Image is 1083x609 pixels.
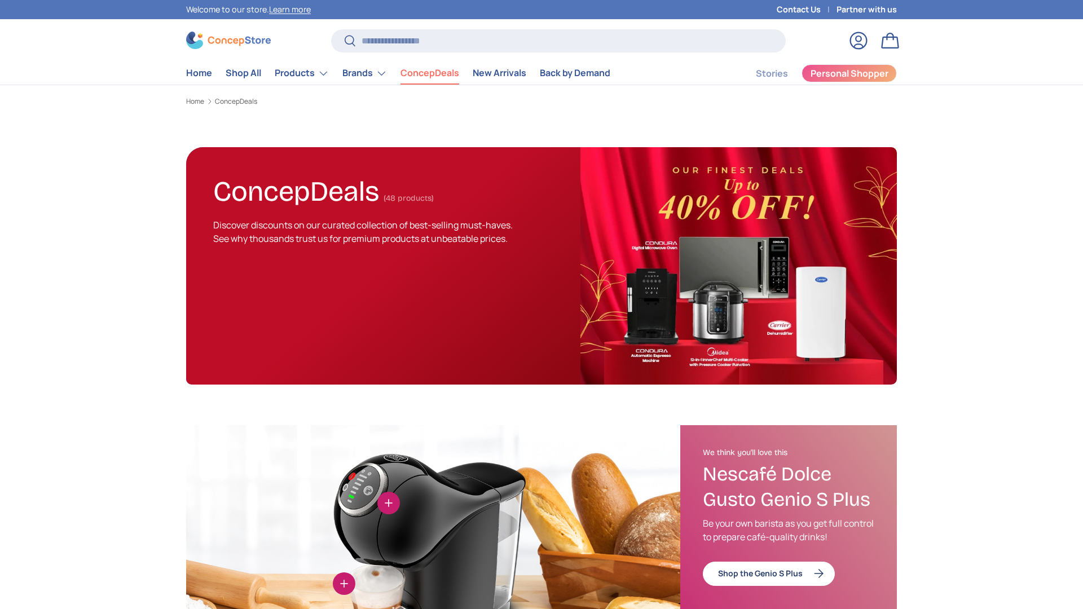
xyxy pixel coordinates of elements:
a: Back by Demand [540,62,610,84]
a: Products [275,62,329,85]
h2: We think you'll love this [703,448,874,458]
a: Personal Shopper [802,64,897,82]
h1: ConcepDeals [213,170,379,208]
summary: Products [268,62,336,85]
a: Brands [342,62,387,85]
a: ConcepDeals [400,62,459,84]
a: ConcepDeals [215,98,257,105]
a: Learn more [269,4,311,15]
nav: Secondary [729,62,897,85]
span: (48 products) [384,193,434,203]
a: Contact Us [777,3,837,16]
a: Home [186,62,212,84]
img: ConcepDeals [580,147,897,385]
nav: Primary [186,62,610,85]
p: Welcome to our store. [186,3,311,16]
a: Shop All [226,62,261,84]
a: Home [186,98,204,105]
a: Stories [756,63,788,85]
summary: Brands [336,62,394,85]
span: Personal Shopper [811,69,888,78]
h3: Nescafé Dolce Gusto Genio S Plus [703,462,874,513]
a: Partner with us [837,3,897,16]
span: Discover discounts on our curated collection of best-selling must-haves. See why thousands trust ... [213,219,513,245]
a: New Arrivals [473,62,526,84]
p: Be your own barista as you get full control to prepare café-quality drinks! [703,517,874,544]
a: Shop the Genio S Plus [703,562,835,586]
nav: Breadcrumbs [186,96,897,107]
img: ConcepStore [186,32,271,49]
